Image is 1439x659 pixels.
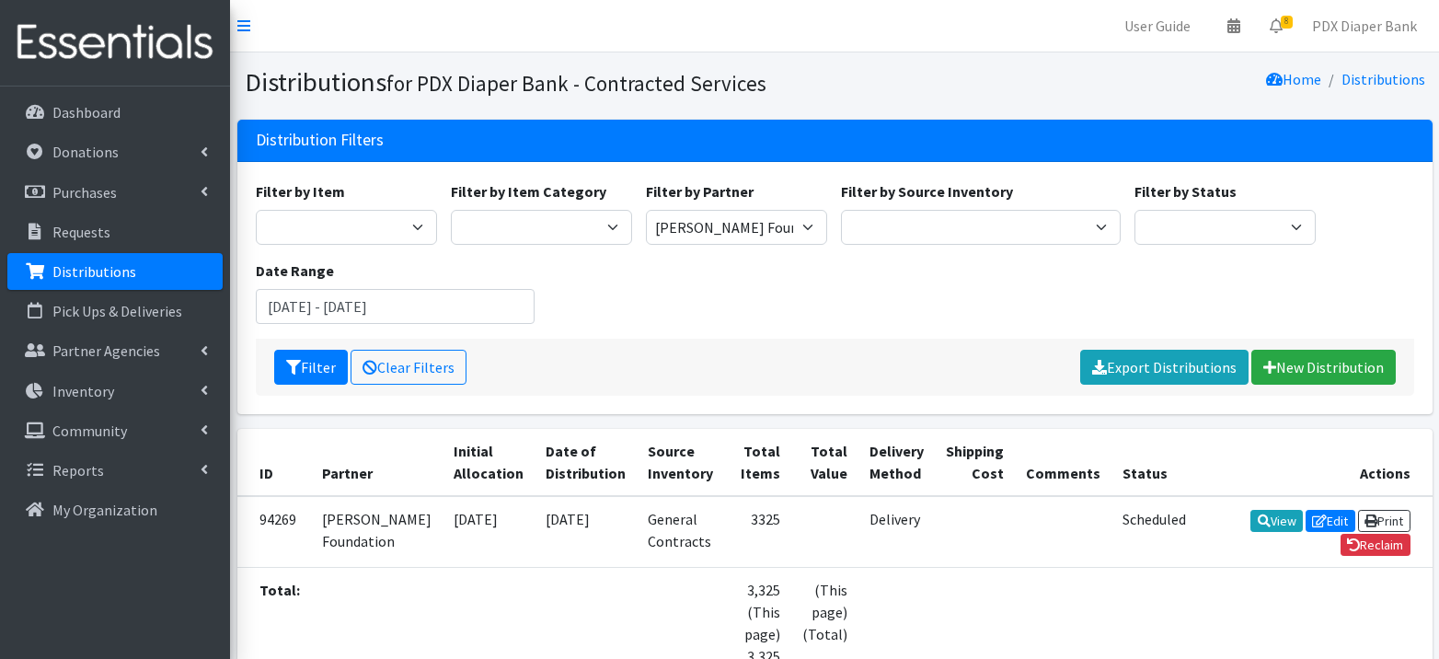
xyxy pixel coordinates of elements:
h1: Distributions [245,66,828,98]
a: View [1250,510,1303,532]
label: Date Range [256,260,334,282]
input: January 1, 2011 - December 31, 2011 [256,289,535,324]
th: Delivery Method [858,429,935,496]
a: Reclaim [1341,534,1410,556]
a: My Organization [7,491,223,528]
label: Filter by Source Inventory [841,180,1013,202]
p: Pick Ups & Deliveries [52,302,182,320]
a: PDX Diaper Bank [1297,7,1432,44]
a: Donations [7,133,223,170]
span: 8 [1281,16,1293,29]
a: Print [1358,510,1410,532]
a: Partner Agencies [7,332,223,369]
td: General Contracts [637,496,724,568]
img: HumanEssentials [7,12,223,74]
p: Distributions [52,262,136,281]
th: Shipping Cost [935,429,1015,496]
th: ID [237,429,311,496]
label: Filter by Partner [646,180,754,202]
a: Requests [7,214,223,250]
th: Actions [1197,429,1433,496]
a: 8 [1255,7,1297,44]
p: Inventory [52,382,114,400]
h3: Distribution Filters [256,131,384,150]
td: Delivery [858,496,935,568]
a: New Distribution [1251,350,1396,385]
th: Date of Distribution [535,429,637,496]
td: [DATE] [443,496,535,568]
a: Edit [1306,510,1355,532]
a: Distributions [1341,70,1425,88]
a: Home [1266,70,1321,88]
p: Requests [52,223,110,241]
td: [DATE] [535,496,637,568]
th: Status [1111,429,1197,496]
a: Inventory [7,373,223,410]
td: 3325 [724,496,791,568]
th: Total Items [724,429,791,496]
a: Export Distributions [1080,350,1249,385]
p: Partner Agencies [52,341,160,360]
th: Initial Allocation [443,429,535,496]
td: [PERSON_NAME] Foundation [311,496,443,568]
td: 94269 [237,496,311,568]
a: Dashboard [7,94,223,131]
th: Partner [311,429,443,496]
th: Total Value [791,429,858,496]
p: Donations [52,143,119,161]
label: Filter by Item [256,180,345,202]
th: Comments [1015,429,1111,496]
a: Distributions [7,253,223,290]
p: Dashboard [52,103,121,121]
strong: Total: [259,581,300,599]
a: User Guide [1110,7,1205,44]
a: Community [7,412,223,449]
a: Clear Filters [351,350,466,385]
button: Filter [274,350,348,385]
th: Source Inventory [637,429,724,496]
a: Reports [7,452,223,489]
td: Scheduled [1111,496,1197,568]
p: Community [52,422,127,440]
p: Purchases [52,183,117,202]
p: Reports [52,461,104,480]
small: for PDX Diaper Bank - Contracted Services [386,70,766,97]
a: Pick Ups & Deliveries [7,293,223,329]
label: Filter by Item Category [451,180,606,202]
label: Filter by Status [1134,180,1237,202]
a: Purchases [7,174,223,211]
p: My Organization [52,501,157,519]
